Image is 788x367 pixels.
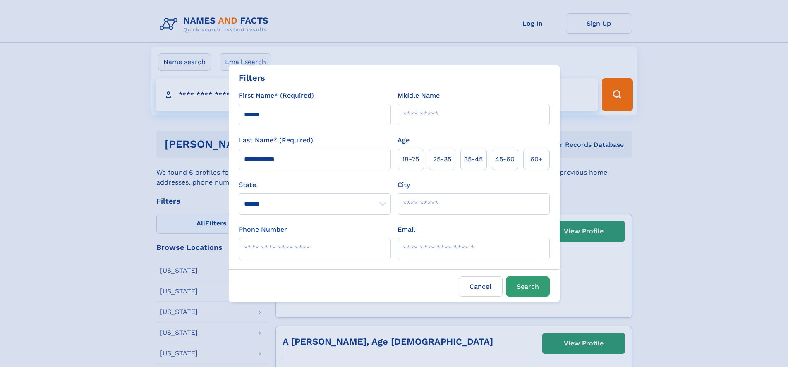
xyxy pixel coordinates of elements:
label: Phone Number [239,225,287,235]
label: Cancel [459,276,503,297]
span: 60+ [530,154,543,164]
span: 18‑25 [402,154,419,164]
div: Filters [239,72,265,84]
span: 45‑60 [495,154,515,164]
button: Search [506,276,550,297]
label: First Name* (Required) [239,91,314,101]
label: Last Name* (Required) [239,135,313,145]
span: 25‑35 [433,154,451,164]
label: Age [398,135,410,145]
label: Middle Name [398,91,440,101]
label: State [239,180,391,190]
span: 35‑45 [464,154,483,164]
label: Email [398,225,415,235]
label: City [398,180,410,190]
